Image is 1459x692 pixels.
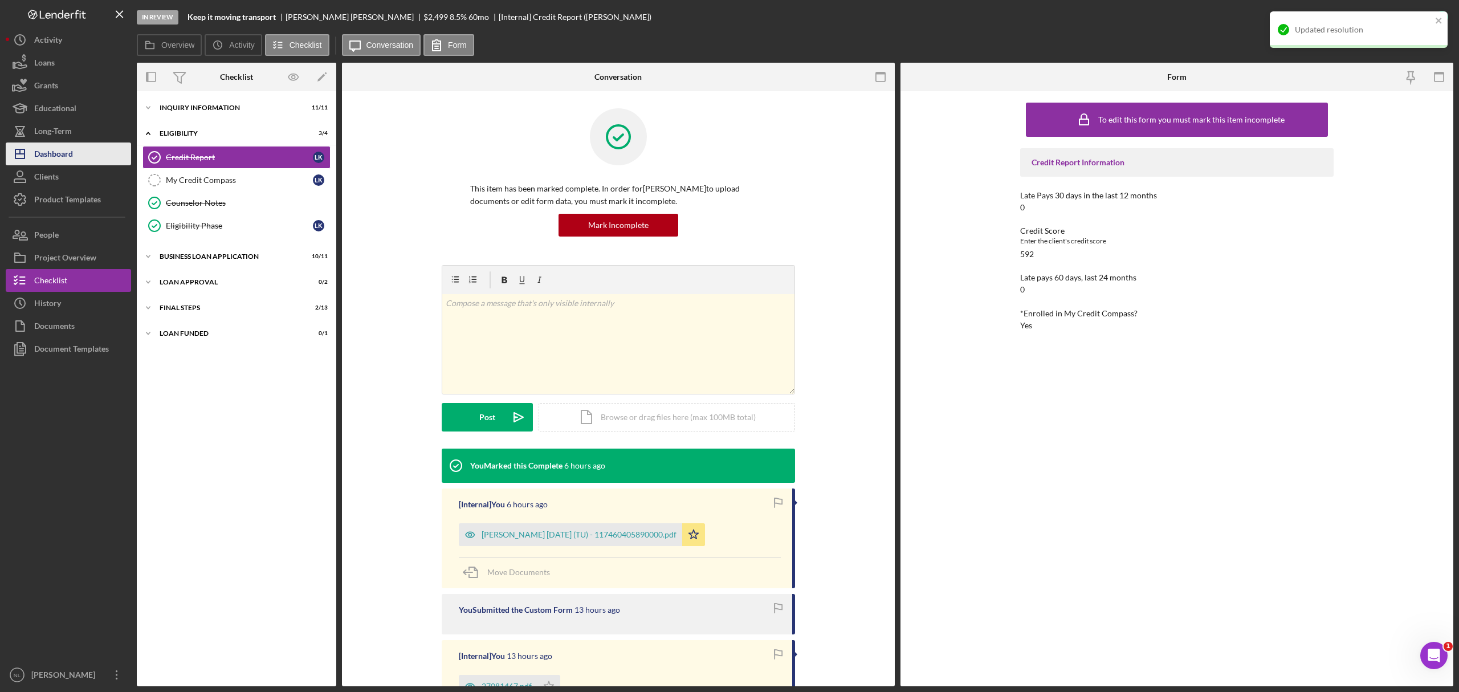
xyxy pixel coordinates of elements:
div: *Enrolled in My Credit Compass? [1020,309,1334,318]
button: NL[PERSON_NAME] [6,663,131,686]
div: 27081467.pdf [482,682,532,691]
div: Activity [34,29,62,54]
div: Final Steps [160,304,299,311]
div: [PERSON_NAME] [PERSON_NAME] [286,13,423,22]
div: Document Templates [34,337,109,363]
button: Activity [6,29,131,51]
time: 2025-09-30 21:16 [564,461,605,470]
div: 2 / 13 [307,304,328,311]
div: Checklist [34,269,67,295]
button: Activity [205,34,262,56]
div: Enter the client's credit score [1020,235,1334,247]
button: Educational [6,97,131,120]
div: L K [313,152,324,163]
button: Post [442,403,533,432]
button: Mark Incomplete [559,214,678,237]
button: Form [423,34,474,56]
div: You Marked this Complete [470,461,563,470]
a: Project Overview [6,246,131,269]
div: [PERSON_NAME] [28,663,103,689]
button: [PERSON_NAME] [DATE] (TU) - 117460405890000.pdf [459,523,705,546]
div: INQUIRY INFORMATION [160,104,299,111]
a: My Credit CompassLK [142,169,331,192]
div: Eligibility Phase [166,221,313,230]
div: Credit Report [166,153,313,162]
div: Long-Term [34,120,72,145]
text: NL [14,672,21,678]
button: Grants [6,74,131,97]
div: Loan Approval [160,279,299,286]
div: In Review [137,10,178,25]
label: Overview [161,40,194,50]
div: 0 [1020,285,1025,294]
div: Complete [1393,6,1428,29]
p: This item has been marked complete. In order for [PERSON_NAME] to upload documents or edit form d... [470,182,767,208]
button: Dashboard [6,143,131,165]
div: Credit Score [1020,226,1334,235]
div: Late Pays 30 days in the last 12 months [1020,191,1334,200]
button: close [1435,16,1443,27]
div: 11 / 11 [307,104,328,111]
button: Complete [1382,6,1453,29]
button: Overview [137,34,202,56]
div: LOAN FUNDED [160,330,299,337]
div: 8.5 % [450,13,467,22]
iframe: Intercom live chat [1420,642,1448,669]
div: Post [479,403,495,432]
span: Move Documents [487,567,550,577]
div: 10 / 11 [307,253,328,260]
div: [Internal] Credit Report ([PERSON_NAME]) [499,13,651,22]
div: 0 [1020,203,1025,212]
a: Counselor Notes [142,192,331,214]
div: Project Overview [34,246,96,272]
div: Grants [34,74,58,100]
button: Checklist [265,34,329,56]
div: [Internal] You [459,652,505,661]
div: History [34,292,61,317]
span: 1 [1444,642,1453,651]
b: Keep it moving transport [188,13,276,22]
label: Conversation [366,40,414,50]
div: 0 / 2 [307,279,328,286]
button: Document Templates [6,337,131,360]
time: 2025-09-30 14:21 [507,652,552,661]
button: Documents [6,315,131,337]
div: You Submitted the Custom Form [459,605,573,614]
div: BUSINESS LOAN APPLICATION [160,253,299,260]
button: Loans [6,51,131,74]
a: Credit ReportLK [142,146,331,169]
button: People [6,223,131,246]
div: Product Templates [34,188,101,214]
div: Form [1167,72,1187,82]
button: Product Templates [6,188,131,211]
div: 3 / 4 [307,130,328,137]
div: My Credit Compass [166,176,313,185]
div: Loans [34,51,55,77]
div: $2,499 [423,13,448,22]
time: 2025-09-30 14:21 [574,605,620,614]
div: Checklist [220,72,253,82]
div: [Internal] You [459,500,505,509]
a: Eligibility PhaseLK [142,214,331,237]
div: Documents [34,315,75,340]
div: L K [313,220,324,231]
time: 2025-09-30 21:16 [507,500,548,509]
button: Conversation [342,34,421,56]
button: History [6,292,131,315]
label: Form [448,40,467,50]
button: Long-Term [6,120,131,143]
div: 60 mo [468,13,489,22]
div: Updated resolution [1295,25,1432,34]
div: Yes [1020,321,1032,330]
div: Eligibility [160,130,299,137]
button: Checklist [6,269,131,292]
